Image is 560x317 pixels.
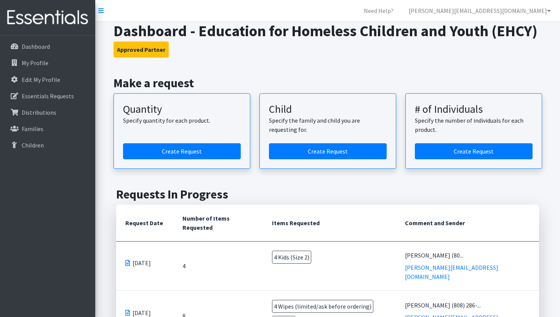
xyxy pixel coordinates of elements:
[3,39,92,54] a: Dashboard
[114,42,169,58] button: Approved Partner
[22,92,74,100] p: Essentials Requests
[3,121,92,136] a: Families
[3,55,92,70] a: My Profile
[3,105,92,120] a: Distributions
[415,143,533,159] a: Create a request by number of individuals
[22,59,48,67] p: My Profile
[22,76,60,83] p: Edit My Profile
[22,109,56,116] p: Distributions
[3,138,92,153] a: Children
[114,76,542,90] h2: Make a request
[173,205,263,242] th: Number of Items Requested
[22,141,44,149] p: Children
[403,3,557,18] a: [PERSON_NAME][EMAIL_ADDRESS][DOMAIN_NAME]
[415,103,533,116] h3: # of Individuals
[123,143,241,159] a: Create a request by quantity
[415,116,533,134] p: Specify the number of individuals for each product.
[263,205,396,242] th: Items Requested
[133,258,151,267] span: [DATE]
[22,43,50,50] p: Dashboard
[358,3,400,18] a: Need Help?
[272,251,311,264] span: 4 Kids (Size 2)
[269,103,387,116] h3: Child
[269,116,387,134] p: Specify the family and child you are requesting for.
[116,187,539,202] h2: Requests In Progress
[272,300,373,313] span: 4 Wipes (limited/ask before ordering)
[114,22,542,40] h1: Dashboard - Education for Homeless Children and Youth (EHCY)
[405,264,498,280] a: [PERSON_NAME][EMAIL_ADDRESS][DOMAIN_NAME]
[3,5,92,30] img: HumanEssentials
[396,205,539,242] th: Comment and Sender
[405,301,530,310] div: [PERSON_NAME] (808) 286-...
[116,205,173,242] th: Request Date
[123,103,241,116] h3: Quantity
[3,72,92,87] a: Edit My Profile
[269,143,387,159] a: Create a request for a child or family
[173,242,263,291] td: 4
[3,88,92,104] a: Essentials Requests
[405,251,530,260] div: [PERSON_NAME] (80...
[123,116,241,125] p: Specify quantity for each product.
[22,125,43,133] p: Families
